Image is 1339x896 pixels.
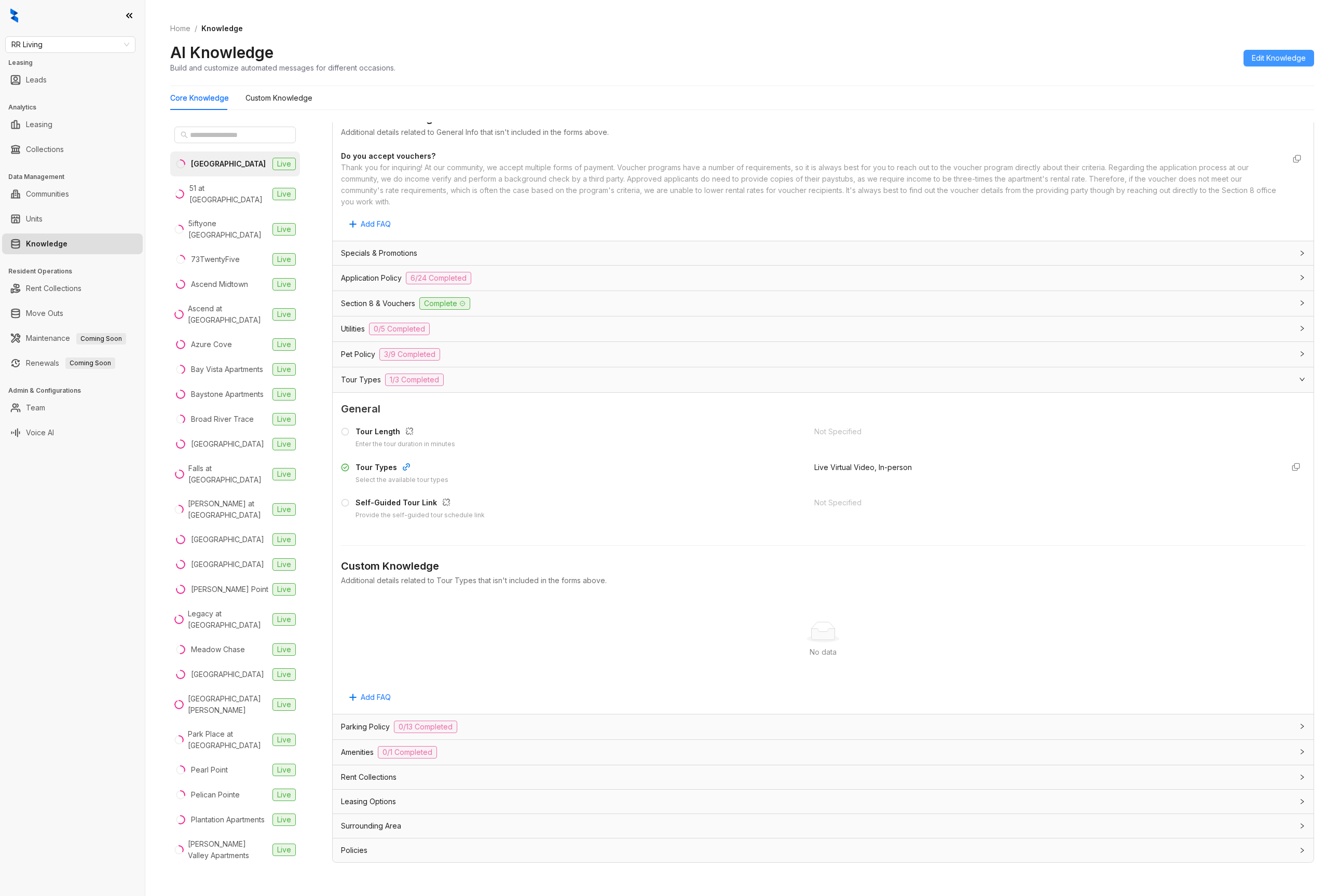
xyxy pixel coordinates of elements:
[8,172,145,182] h3: Data Management
[1252,52,1306,64] span: Edit Knowledge
[188,463,268,486] div: Falls at [GEOGRAPHIC_DATA]
[168,23,193,34] a: Home
[272,583,296,596] span: Live
[272,613,296,626] span: Live
[26,233,67,254] a: Knowledge
[191,584,268,595] div: [PERSON_NAME] Point
[2,139,143,160] li: Collections
[1244,50,1314,66] button: Edit Knowledge
[8,386,145,395] h3: Admin & Configurations
[333,367,1314,392] div: Tour Types1/3 Completed
[26,184,69,204] a: Communities
[341,747,374,758] span: Amenities
[341,401,1305,417] span: General
[1299,376,1305,382] span: expanded
[191,559,264,570] div: [GEOGRAPHIC_DATA]
[814,426,1275,437] div: Not Specified
[1299,774,1305,780] span: collapsed
[170,62,395,73] div: Build and customize automated messages for different occasions.
[333,714,1314,739] div: Parking Policy0/13 Completed
[191,389,264,400] div: Baystone Apartments
[188,838,268,861] div: [PERSON_NAME] Valley Apartments
[272,338,296,351] span: Live
[333,316,1314,341] div: Utilities0/5 Completed
[26,209,43,229] a: Units
[385,374,444,386] span: 1/3 Completed
[333,266,1314,291] div: Application Policy6/24 Completed
[814,497,1275,508] div: Not Specified
[191,789,240,801] div: Pelican Pointe
[191,814,265,825] div: Plantation Apartments
[2,70,143,90] li: Leads
[272,223,296,236] span: Live
[333,241,1314,265] div: Specials & Promotions
[272,668,296,681] span: Live
[191,339,232,350] div: Azure Cove
[369,323,430,335] span: 0/5 Completed
[356,475,448,485] div: Select the available tour types
[1299,351,1305,357] span: collapsed
[191,534,264,545] div: [GEOGRAPHIC_DATA]
[341,721,390,733] span: Parking Policy
[189,183,268,205] div: 51 at [GEOGRAPHIC_DATA]
[2,397,143,418] li: Team
[8,58,145,67] h3: Leasing
[2,328,143,349] li: Maintenance
[191,413,254,425] div: Broad River Trace
[2,209,143,229] li: Units
[333,790,1314,814] div: Leasing Options
[272,533,296,546] span: Live
[341,796,396,807] span: Leasing Options
[191,254,240,265] div: 73TwentyFive
[272,438,296,450] span: Live
[341,374,381,385] span: Tour Types
[341,558,1305,574] div: Custom Knowledge
[170,43,274,62] h2: AI Knowledge
[65,357,115,369] span: Coming Soon
[170,92,229,104] div: Core Knowledge
[191,764,228,776] div: Pearl Point
[356,511,485,520] div: Provide the self-guided tour schedule link
[272,503,296,516] span: Live
[333,838,1314,862] div: Policies
[26,422,54,443] a: Voice AI
[26,303,63,324] a: Move Outs
[272,698,296,711] span: Live
[341,349,375,360] span: Pet Policy
[341,127,1305,138] div: Additional details related to General Info that isn't included in the forms above.
[188,693,268,716] div: [GEOGRAPHIC_DATA][PERSON_NAME]
[8,103,145,112] h3: Analytics
[353,646,1293,658] div: No data
[272,308,296,321] span: Live
[201,24,243,33] span: Knowledge
[341,689,399,706] button: Add FAQ
[76,333,126,344] span: Coming Soon
[2,184,143,204] li: Communities
[272,388,296,401] span: Live
[1299,847,1305,853] span: collapsed
[356,462,448,475] div: Tour Types
[341,272,402,284] span: Application Policy
[188,728,268,751] div: Park Place at [GEOGRAPHIC_DATA]
[181,131,188,139] span: search
[191,438,264,450] div: [GEOGRAPHIC_DATA]
[2,422,143,443] li: Voice AI
[272,814,296,826] span: Live
[26,397,45,418] a: Team
[378,746,437,759] span: 0/1 Completed
[8,267,145,276] h3: Resident Operations
[1299,325,1305,332] span: collapsed
[333,814,1314,838] div: Surrounding Area
[333,765,1314,789] div: Rent Collections
[2,353,143,374] li: Renewals
[2,278,143,299] li: Rent Collections
[188,303,268,326] div: Ascend at [GEOGRAPHIC_DATA]
[1299,300,1305,306] span: collapsed
[1299,823,1305,829] span: collapsed
[356,497,485,511] div: Self-Guided Tour Link
[191,279,248,290] div: Ascend Midtown
[272,558,296,571] span: Live
[333,291,1314,316] div: Section 8 & VouchersComplete
[26,70,47,90] a: Leads
[341,162,1285,208] div: Thank you for inquiring! At our community, we accept multiple forms of payment. Voucher programs ...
